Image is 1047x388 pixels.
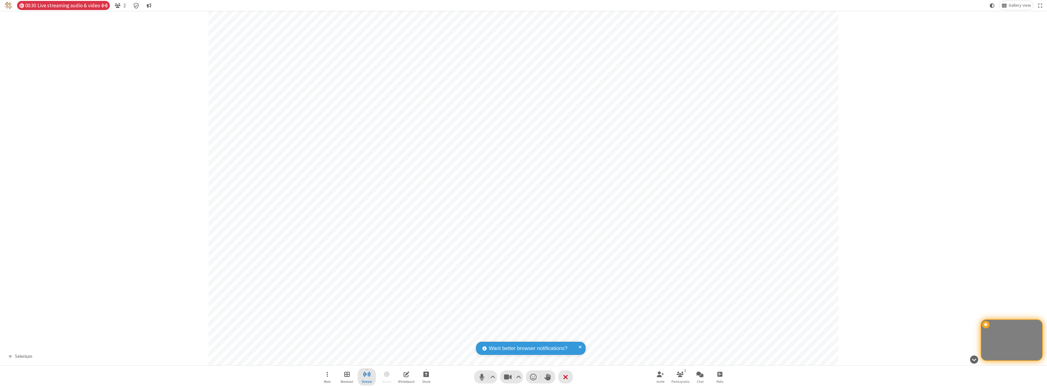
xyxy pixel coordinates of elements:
[697,380,704,383] span: Chat
[12,353,34,360] div: Selenium
[362,380,372,383] span: Stream
[691,368,709,386] button: Open chat
[37,3,107,9] span: Live streaming audio & video
[397,368,415,386] button: Open shared whiteboard
[417,368,435,386] button: Start sharing
[999,1,1033,10] button: Change layout
[711,368,729,386] button: Open poll
[101,3,107,8] span: Auto broadcast is active
[526,370,541,383] button: Send a reaction
[489,345,567,352] span: Want better browser notifications?
[558,370,573,383] button: End or leave meeting
[683,368,688,373] div: 2
[987,1,997,10] button: Using system theme
[112,1,128,10] button: Open participant list
[358,368,376,386] button: Stop streaming
[144,1,154,10] button: Conversation
[123,3,126,9] span: 2
[17,1,110,10] div: Timer
[671,368,689,386] button: Open participant list
[716,380,723,383] span: Polls
[657,380,664,383] span: Invite
[1009,3,1031,8] span: Gallery view
[324,380,331,383] span: More
[398,380,415,383] span: Whiteboard
[318,368,336,386] button: Open menu
[474,370,497,383] button: Mute (⌘+Shift+A)
[968,352,980,367] button: Hide
[338,368,356,386] button: Manage Breakout Rooms
[422,380,430,383] span: Share
[489,370,497,383] button: Audio settings
[651,368,670,386] button: Invite participants (⌘+Shift+I)
[1036,1,1045,10] button: Fullscreen
[500,370,523,383] button: Stop video (⌘+Shift+V)
[515,370,523,383] button: Video setting
[5,2,12,9] img: QA Selenium DO NOT DELETE OR CHANGE
[341,380,353,383] span: Breakout
[377,368,396,386] button: Unable to start recording without first stopping streaming
[25,3,36,9] span: 00:30
[130,1,142,10] div: Meeting details Encryption enabled
[671,380,689,383] span: Participants
[382,380,391,383] span: Record
[541,370,555,383] button: Raise hand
